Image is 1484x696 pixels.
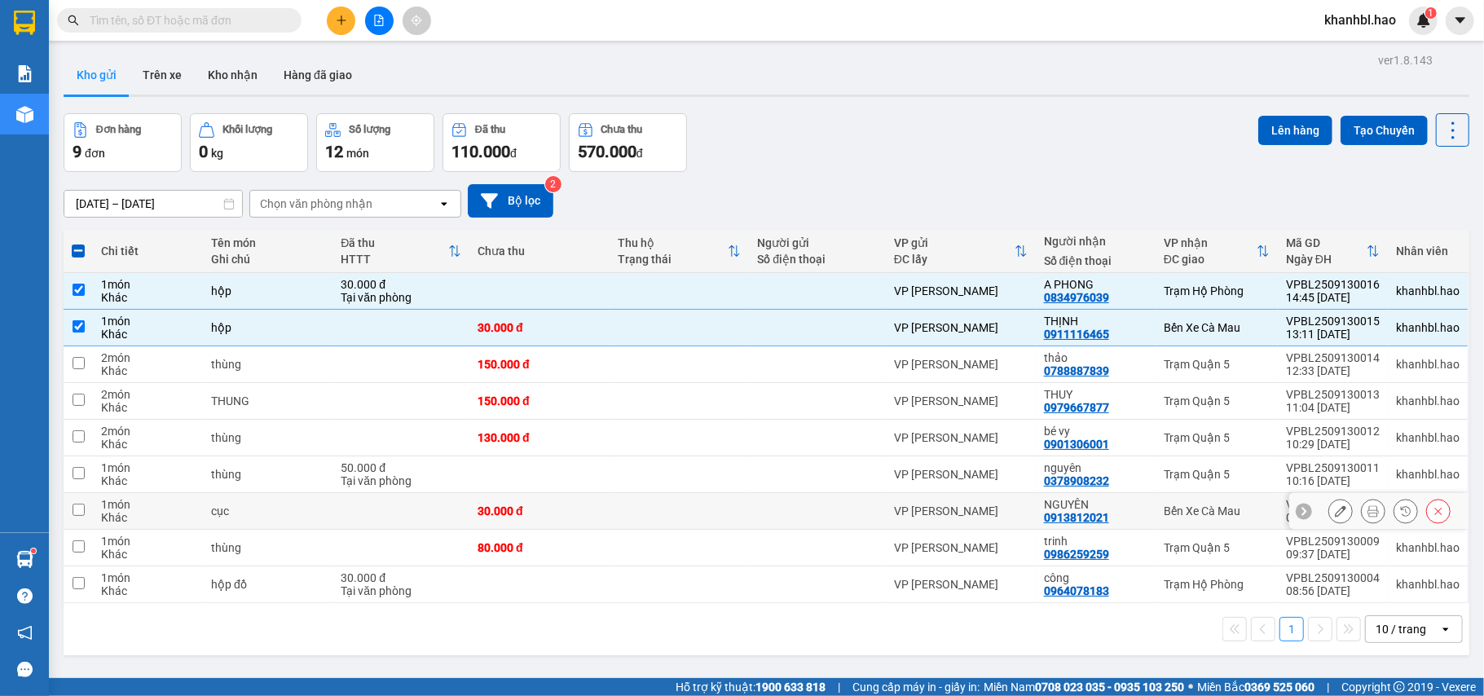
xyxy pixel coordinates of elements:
[101,364,195,377] div: Khác
[101,401,195,414] div: Khác
[1286,425,1380,438] div: VPBL2509130012
[1244,681,1314,694] strong: 0369 525 060
[96,124,141,135] div: Đơn hàng
[838,678,840,696] span: |
[1453,13,1468,28] span: caret-down
[478,358,601,371] div: 150.000 đ
[545,176,561,192] sup: 2
[757,236,878,249] div: Người gửi
[894,358,1028,371] div: VP [PERSON_NAME]
[14,11,35,35] img: logo-vxr
[1044,315,1147,328] div: THỊNH
[1044,425,1147,438] div: bé vy
[101,244,195,258] div: Chi tiết
[1286,328,1380,341] div: 13:11 [DATE]
[1286,474,1380,487] div: 10:16 [DATE]
[130,55,195,95] button: Trên xe
[1378,51,1433,69] div: ver 1.8.143
[894,431,1028,444] div: VP [PERSON_NAME]
[1044,364,1109,377] div: 0788887839
[1164,468,1270,481] div: Trạm Quận 5
[1286,315,1380,328] div: VPBL2509130015
[1396,578,1460,591] div: khanhbl.hao
[1286,351,1380,364] div: VPBL2509130014
[1328,499,1353,523] div: Sửa đơn hàng
[755,681,826,694] strong: 1900 633 818
[1286,511,1380,524] div: 09:39 [DATE]
[211,541,324,554] div: thùng
[1044,438,1109,451] div: 0901306001
[85,147,105,160] span: đơn
[341,278,461,291] div: 30.000 đ
[341,584,461,597] div: Tại văn phòng
[341,474,461,487] div: Tại văn phòng
[1311,10,1409,30] span: khanhbl.hao
[1044,388,1147,401] div: THUY
[1044,254,1147,267] div: Số điện thoại
[1164,504,1270,518] div: Bến Xe Cà Mau
[101,438,195,451] div: Khác
[211,578,324,591] div: hộp đồ
[1286,498,1380,511] div: VPBL2509130010
[894,468,1028,481] div: VP [PERSON_NAME]
[341,571,461,584] div: 30.000 đ
[1044,291,1109,304] div: 0834976039
[1164,358,1270,371] div: Trạm Quận 5
[64,191,242,217] input: Select a date range.
[211,321,324,334] div: hộp
[1286,548,1380,561] div: 09:37 [DATE]
[1396,244,1460,258] div: Nhân viên
[443,113,561,172] button: Đã thu110.000đ
[271,55,365,95] button: Hàng đã giao
[222,124,272,135] div: Khối lượng
[1286,388,1380,401] div: VPBL2509130013
[618,253,729,266] div: Trạng thái
[16,551,33,568] img: warehouse-icon
[16,65,33,82] img: solution-icon
[17,662,33,677] span: message
[438,197,451,210] svg: open
[886,230,1036,273] th: Toggle SortBy
[894,253,1015,266] div: ĐC lấy
[64,55,130,95] button: Kho gửi
[101,511,195,524] div: Khác
[894,284,1028,297] div: VP [PERSON_NAME]
[1278,230,1388,273] th: Toggle SortBy
[101,388,195,401] div: 2 món
[211,394,324,407] div: THUNG
[1376,621,1426,637] div: 10 / trang
[101,548,195,561] div: Khác
[211,253,324,266] div: Ghi chú
[1035,681,1184,694] strong: 0708 023 035 - 0935 103 250
[1164,236,1257,249] div: VP nhận
[1396,468,1460,481] div: khanhbl.hao
[16,106,33,123] img: warehouse-icon
[1396,541,1460,554] div: khanhbl.hao
[101,461,195,474] div: 1 món
[1044,571,1147,584] div: công
[1416,13,1431,28] img: icon-new-feature
[373,15,385,26] span: file-add
[1425,7,1437,19] sup: 1
[101,498,195,511] div: 1 món
[1044,511,1109,524] div: 0913812021
[478,431,601,444] div: 130.000 đ
[984,678,1184,696] span: Miền Nam
[101,291,195,304] div: Khác
[211,431,324,444] div: thùng
[1428,7,1433,19] span: 1
[341,236,448,249] div: Đã thu
[1286,461,1380,474] div: VPBL2509130011
[1188,684,1193,690] span: ⚪️
[101,278,195,291] div: 1 món
[17,588,33,604] span: question-circle
[101,315,195,328] div: 1 món
[211,284,324,297] div: hộp
[64,113,182,172] button: Đơn hàng9đơn
[336,15,347,26] span: plus
[260,196,372,212] div: Chọn văn phòng nhận
[610,230,750,273] th: Toggle SortBy
[101,351,195,364] div: 2 món
[1396,321,1460,334] div: khanhbl.hao
[411,15,422,26] span: aim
